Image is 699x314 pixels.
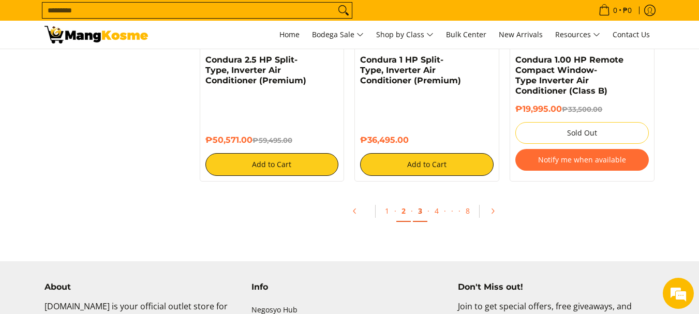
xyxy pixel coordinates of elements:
[360,135,494,145] h6: ₱36,495.00
[596,5,635,16] span: •
[307,21,369,49] a: Bodega Sale
[335,3,352,18] button: Search
[458,282,655,292] h4: Don't Miss out!
[205,153,339,176] button: Add to Cart
[607,21,655,49] a: Contact Us
[515,149,649,171] button: Notify me when available
[499,29,543,39] span: New Arrivals
[550,21,605,49] a: Resources
[411,206,413,216] span: ·
[251,282,448,292] h4: Info
[360,153,494,176] button: Add to Cart
[621,7,633,14] span: ₱0
[205,135,339,145] h6: ₱50,571.00
[427,206,429,216] span: ·
[613,29,650,39] span: Contact Us
[44,282,241,292] h4: About
[170,5,195,30] div: Minimize live chat window
[312,28,364,41] span: Bodega Sale
[252,136,292,144] del: ₱59,495.00
[413,201,427,222] a: 3
[460,201,475,221] a: 8
[158,21,655,49] nav: Main Menu
[274,21,305,49] a: Home
[515,122,649,144] button: Sold Out
[195,197,660,230] ul: Pagination
[446,201,458,221] span: ·
[380,201,394,221] a: 1
[205,55,306,85] a: Condura 2.5 HP Split-Type, Inverter Air Conditioner (Premium)
[60,92,143,197] span: We're online!
[394,206,396,216] span: ·
[562,105,602,113] del: ₱33,500.00
[44,26,148,43] img: Bodega Sale Aircon l Mang Kosme: Home Appliances Warehouse Sale | Page 2
[444,206,446,216] span: ·
[5,206,197,243] textarea: Type your message and hit 'Enter'
[441,21,492,49] a: Bulk Center
[396,201,411,222] a: 2
[279,29,300,39] span: Home
[360,55,461,85] a: Condura 1 HP Split-Type, Inverter Air Conditioner (Premium)
[446,29,486,39] span: Bulk Center
[458,206,460,216] span: ·
[494,21,548,49] a: New Arrivals
[376,28,434,41] span: Shop by Class
[54,58,174,71] div: Chat with us now
[612,7,619,14] span: 0
[555,28,600,41] span: Resources
[429,201,444,221] a: 4
[371,21,439,49] a: Shop by Class
[515,55,623,96] a: Condura 1.00 HP Remote Compact Window-Type Inverter Air Conditioner (Class B)
[515,104,649,114] h6: ₱19,995.00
